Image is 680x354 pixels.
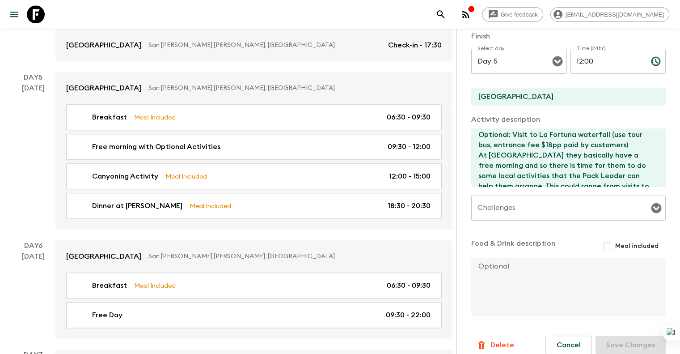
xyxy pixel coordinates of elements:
[650,202,663,214] button: Open
[148,84,435,93] p: San [PERSON_NAME] [PERSON_NAME], [GEOGRAPHIC_DATA]
[66,134,442,160] a: Free morning with Optional Activities09:30 - 12:00
[577,45,606,52] label: Time (24hr)
[11,72,55,83] p: Day 5
[387,280,431,291] p: 06:30 - 09:30
[386,310,431,320] p: 09:30 - 22:00
[55,29,452,61] a: [GEOGRAPHIC_DATA]San [PERSON_NAME] [PERSON_NAME], [GEOGRAPHIC_DATA]Check-in - 17:30
[5,5,23,23] button: menu
[134,281,176,290] p: Meal Included
[432,5,450,23] button: search adventures
[471,114,666,125] p: Activity description
[496,11,543,18] span: Give feedback
[388,200,431,211] p: 18:30 - 20:30
[615,242,659,251] span: Meal included
[148,41,381,50] p: San [PERSON_NAME] [PERSON_NAME], [GEOGRAPHIC_DATA]
[92,112,127,123] p: Breakfast
[388,40,442,51] p: Check-in - 17:30
[22,251,45,339] div: [DATE]
[11,240,55,251] p: Day 6
[490,340,514,350] p: Delete
[66,104,442,130] a: BreakfastMeal Included06:30 - 09:30
[165,171,207,181] p: Meal Included
[92,280,127,291] p: Breakfast
[388,141,431,152] p: 09:30 - 12:00
[471,128,659,187] textarea: Optional: Visit to La Fortuna waterfall (use tour bus, entrance fee $18pp paid by customers) At [...
[66,83,141,94] p: [GEOGRAPHIC_DATA]
[55,240,452,273] a: [GEOGRAPHIC_DATA]San [PERSON_NAME] [PERSON_NAME], [GEOGRAPHIC_DATA]
[477,45,505,52] label: Select day
[570,49,644,74] input: hh:mm
[387,112,431,123] p: 06:30 - 09:30
[66,251,141,262] p: [GEOGRAPHIC_DATA]
[148,252,435,261] p: San [PERSON_NAME] [PERSON_NAME], [GEOGRAPHIC_DATA]
[66,40,141,51] p: [GEOGRAPHIC_DATA]
[551,55,564,68] button: Open
[190,201,231,211] p: Meal Included
[66,193,442,219] a: Dinner at [PERSON_NAME]Meal Included18:30 - 20:30
[92,310,122,320] p: Free Day
[389,171,431,182] p: 12:00 - 15:00
[92,171,158,182] p: Canyoning Activity
[550,7,669,21] div: [EMAIL_ADDRESS][DOMAIN_NAME]
[22,83,45,230] div: [DATE]
[471,31,666,42] p: Finish
[66,163,442,189] a: Canyoning ActivityMeal Included12:00 - 15:00
[471,238,555,254] p: Food & Drink description
[134,112,176,122] p: Meal Included
[66,273,442,299] a: BreakfastMeal Included06:30 - 09:30
[92,141,220,152] p: Free morning with Optional Activities
[561,11,669,18] span: [EMAIL_ADDRESS][DOMAIN_NAME]
[647,52,665,70] button: Choose time, selected time is 12:00 PM
[55,72,452,104] a: [GEOGRAPHIC_DATA]San [PERSON_NAME] [PERSON_NAME], [GEOGRAPHIC_DATA]
[471,88,659,106] input: End Location (leave blank if same as Start)
[92,200,182,211] p: Dinner at [PERSON_NAME]
[471,336,519,354] button: Delete
[482,7,543,21] a: Give feedback
[66,302,442,328] a: Free Day09:30 - 22:00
